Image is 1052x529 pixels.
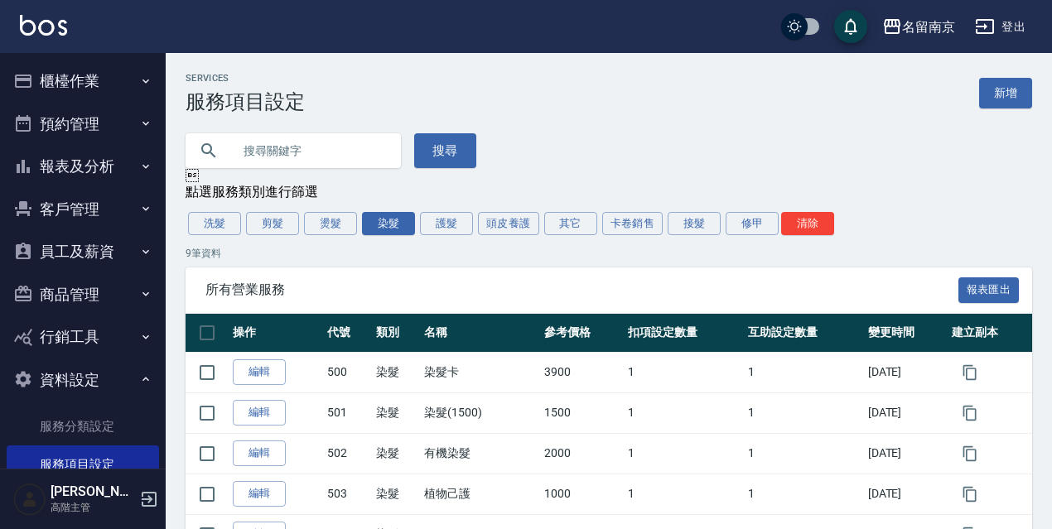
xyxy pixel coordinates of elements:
[7,273,159,316] button: 商品管理
[540,392,625,433] td: 1500
[7,407,159,445] a: 服務分類設定
[864,433,948,474] td: [DATE]
[7,188,159,231] button: 客戶管理
[323,314,372,353] th: 代號
[624,314,744,353] th: 扣項設定數量
[51,500,135,515] p: 高階主管
[7,445,159,483] a: 服務項目設定
[186,73,305,84] h2: Services
[781,212,834,235] button: 清除
[544,212,597,235] button: 其它
[323,352,372,392] td: 500
[864,474,948,514] td: [DATE]
[233,359,286,385] a: 編輯
[372,433,421,474] td: 染髮
[420,314,539,353] th: 名稱
[420,392,539,433] td: 染髮(1500)
[205,281,958,298] span: 所有營業服務
[624,474,744,514] td: 1
[420,212,473,235] button: 護髮
[232,128,388,173] input: 搜尋關鍵字
[13,483,46,516] img: Person
[7,358,159,402] button: 資料設定
[20,15,67,36] img: Logo
[246,212,299,235] button: 剪髮
[864,314,948,353] th: 變更時間
[902,17,955,37] div: 名留南京
[968,12,1032,42] button: 登出
[323,433,372,474] td: 502
[744,474,864,514] td: 1
[372,352,421,392] td: 染髮
[726,212,779,235] button: 修甲
[233,440,286,466] a: 編輯
[420,474,539,514] td: 植物己護
[540,314,625,353] th: 參考價格
[7,145,159,188] button: 報表及分析
[414,133,476,168] button: 搜尋
[7,230,159,273] button: 員工及薪資
[864,392,948,433] td: [DATE]
[540,474,625,514] td: 1000
[540,433,625,474] td: 2000
[864,352,948,392] td: [DATE]
[624,433,744,474] td: 1
[540,352,625,392] td: 3900
[420,352,539,392] td: 染髮卡
[876,10,962,44] button: 名留南京
[304,212,357,235] button: 燙髮
[51,483,135,500] h5: [PERSON_NAME]
[323,474,372,514] td: 503
[323,392,372,433] td: 501
[834,10,867,43] button: save
[602,212,664,235] button: 卡卷銷售
[233,400,286,426] a: 編輯
[958,277,1020,303] button: 報表匯出
[7,103,159,146] button: 預約管理
[372,474,421,514] td: 染髮
[624,352,744,392] td: 1
[186,246,1032,261] p: 9 筆資料
[372,392,421,433] td: 染髮
[7,60,159,103] button: 櫃檯作業
[186,90,305,113] h3: 服務項目設定
[744,352,864,392] td: 1
[979,78,1032,108] a: 新增
[668,212,721,235] button: 接髮
[229,314,323,353] th: 操作
[744,314,864,353] th: 互助設定數量
[948,314,1032,353] th: 建立副本
[372,314,421,353] th: 類別
[478,212,539,235] button: 頭皮養護
[958,281,1020,296] a: 報表匯出
[744,433,864,474] td: 1
[362,212,415,235] button: 染髮
[186,184,1032,201] div: 點選服務類別進行篩選
[624,392,744,433] td: 1
[420,433,539,474] td: 有機染髮
[188,212,241,235] button: 洗髮
[7,315,159,358] button: 行銷工具
[233,481,286,507] a: 編輯
[744,392,864,433] td: 1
